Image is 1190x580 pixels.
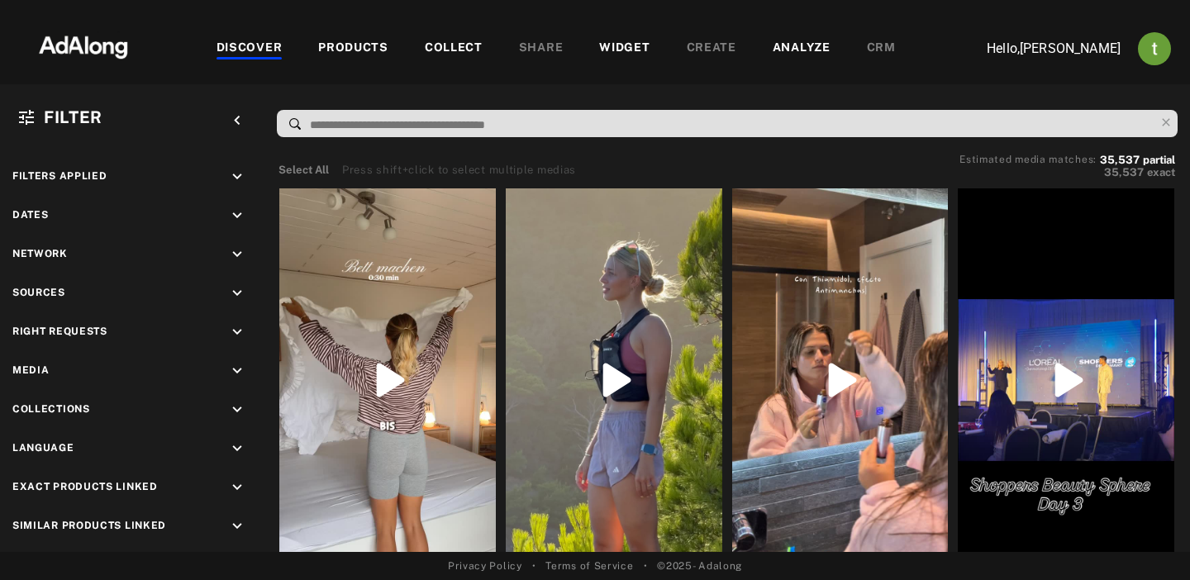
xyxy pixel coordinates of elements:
[12,170,107,182] span: Filters applied
[228,323,246,341] i: keyboard_arrow_down
[1100,156,1175,164] button: 35,537partial
[1138,32,1171,65] img: ACg8ocJj1Mp6hOb8A41jL1uwSMxz7God0ICt0FEFk954meAQ=s96-c
[228,245,246,264] i: keyboard_arrow_down
[228,207,246,225] i: keyboard_arrow_down
[644,559,648,573] span: •
[44,107,102,127] span: Filter
[532,559,536,573] span: •
[545,559,633,573] a: Terms of Service
[867,39,896,59] div: CRM
[318,39,388,59] div: PRODUCTS
[278,162,329,178] button: Select All
[1104,166,1144,178] span: 35,537
[12,248,68,259] span: Network
[12,326,107,337] span: Right Requests
[1134,28,1175,69] button: Account settings
[12,287,65,298] span: Sources
[12,481,158,492] span: Exact Products Linked
[342,162,576,178] div: Press shift+click to select multiple medias
[1100,154,1140,166] span: 35,537
[228,478,246,497] i: keyboard_arrow_down
[228,401,246,419] i: keyboard_arrow_down
[687,39,736,59] div: CREATE
[519,39,564,59] div: SHARE
[773,39,831,59] div: ANALYZE
[955,39,1121,59] p: Hello, [PERSON_NAME]
[228,517,246,535] i: keyboard_arrow_down
[448,559,522,573] a: Privacy Policy
[12,364,50,376] span: Media
[228,284,246,302] i: keyboard_arrow_down
[599,39,650,59] div: WIDGET
[228,440,246,458] i: keyboard_arrow_down
[228,168,246,186] i: keyboard_arrow_down
[657,559,742,573] span: © 2025 - Adalong
[12,442,74,454] span: Language
[12,520,166,531] span: Similar Products Linked
[959,154,1097,165] span: Estimated media matches:
[12,209,49,221] span: Dates
[217,39,283,59] div: DISCOVER
[425,39,483,59] div: COLLECT
[228,362,246,380] i: keyboard_arrow_down
[12,403,90,415] span: Collections
[959,164,1175,181] button: 35,537exact
[11,21,156,70] img: 63233d7d88ed69de3c212112c67096b6.png
[228,112,246,130] i: keyboard_arrow_left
